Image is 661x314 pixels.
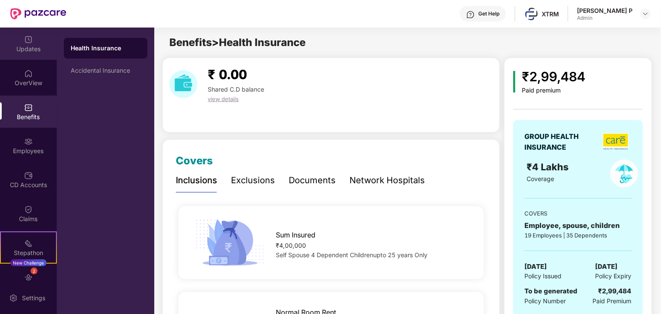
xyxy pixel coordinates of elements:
[24,171,33,180] img: svg+xml;base64,PHN2ZyBpZD0iQ0RfQWNjb3VudHMiIGRhdGEtbmFtZT0iQ0QgQWNjb3VudHMiIHhtbG5zPSJodHRwOi8vd3...
[169,70,197,98] img: download
[169,36,306,49] span: Benefits > Health Insurance
[208,67,247,82] span: ₹ 0.00
[276,230,315,240] span: Sum Insured
[599,286,632,296] div: ₹2,99,484
[10,259,47,266] div: New Challenge
[208,95,239,102] span: view details
[593,296,632,306] span: Paid Premium
[524,220,631,231] div: Employee, spouse, children
[24,137,33,146] img: svg+xml;base64,PHN2ZyBpZD0iRW1wbG95ZWVzIiB4bWxucz0iaHR0cDovL3d3dy53My5vcmcvMjAwMC9zdmciIHdpZHRoPS...
[276,251,427,259] span: Self Spouse 4 Dependent Childrenupto 25 years Only
[524,131,600,153] div: GROUP HEALTH INSURANCE
[176,174,217,187] div: Inclusions
[24,35,33,44] img: svg+xml;base64,PHN2ZyBpZD0iVXBkYXRlZCIgeG1sbnM9Imh0dHA6Ly93d3cudzMub3JnLzIwMDAvc3ZnIiB3aWR0aD0iMj...
[524,297,566,305] span: Policy Number
[208,86,264,93] span: Shared C.D balance
[610,160,638,188] img: policyIcon
[193,217,267,268] img: icon
[642,10,649,17] img: svg+xml;base64,PHN2ZyBpZD0iRHJvcGRvd24tMzJ4MzIiIHhtbG5zPSJodHRwOi8vd3d3LnczLm9yZy8yMDAwL3N2ZyIgd2...
[522,67,586,87] div: ₹2,99,484
[10,8,66,19] img: New Pazcare Logo
[31,268,37,274] div: 2
[71,44,140,52] div: Health Insurance
[542,10,559,18] div: XTRM
[524,209,631,218] div: COVERS
[478,10,499,17] div: Get Help
[24,103,33,112] img: svg+xml;base64,PHN2ZyBpZD0iQmVuZWZpdHMiIHhtbG5zPSJodHRwOi8vd3d3LnczLm9yZy8yMDAwL3N2ZyIgd2lkdGg9Ij...
[577,15,633,22] div: Admin
[466,10,475,19] img: svg+xml;base64,PHN2ZyBpZD0iSGVscC0zMngzMiIgeG1sbnM9Imh0dHA6Ly93d3cudzMub3JnLzIwMDAvc3ZnIiB3aWR0aD...
[19,294,48,302] div: Settings
[524,231,631,240] div: 19 Employees | 35 Dependents
[524,287,577,295] span: To be generated
[524,262,547,272] span: [DATE]
[524,271,561,281] span: Policy Issued
[24,69,33,78] img: svg+xml;base64,PHN2ZyBpZD0iSG9tZSIgeG1sbnM9Imh0dHA6Ly93d3cudzMub3JnLzIwMDAvc3ZnIiB3aWR0aD0iMjAiIG...
[231,174,275,187] div: Exclusions
[596,271,632,281] span: Policy Expiry
[276,241,470,250] div: ₹4,00,000
[349,174,425,187] div: Network Hospitals
[24,205,33,214] img: svg+xml;base64,PHN2ZyBpZD0iQ2xhaW0iIHhtbG5zPSJodHRwOi8vd3d3LnczLm9yZy8yMDAwL3N2ZyIgd2lkdGg9IjIwIi...
[577,6,633,15] div: [PERSON_NAME] P
[176,154,213,167] span: Covers
[24,273,33,282] img: svg+xml;base64,PHN2ZyBpZD0iRW5kb3JzZW1lbnRzIiB4bWxucz0iaHR0cDovL3d3dy53My5vcmcvMjAwMC9zdmciIHdpZH...
[527,161,572,172] span: ₹4 Lakhs
[513,71,515,92] img: icon
[603,133,629,150] img: insurerLogo
[71,67,140,74] div: Accidental Insurance
[24,239,33,248] img: svg+xml;base64,PHN2ZyB4bWxucz0iaHR0cDovL3d3dy53My5vcmcvMjAwMC9zdmciIHdpZHRoPSIyMSIgaGVpZ2h0PSIyMC...
[527,175,555,182] span: Coverage
[522,87,586,94] div: Paid premium
[9,294,18,302] img: svg+xml;base64,PHN2ZyBpZD0iU2V0dGluZy0yMHgyMCIgeG1sbnM9Imh0dHA6Ly93d3cudzMub3JnLzIwMDAvc3ZnIiB3aW...
[525,8,538,20] img: xtrm-logo.png
[289,174,336,187] div: Documents
[1,249,56,257] div: Stepathon
[596,262,618,272] span: [DATE]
